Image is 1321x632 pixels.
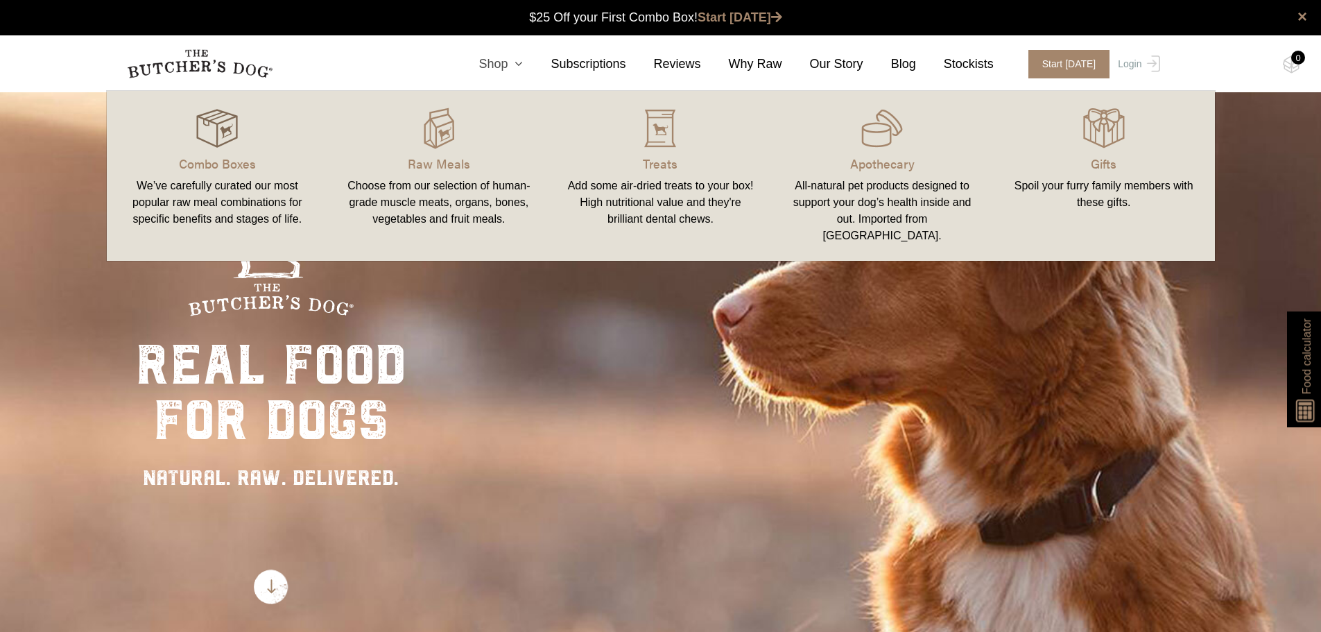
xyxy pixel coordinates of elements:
a: Login [1114,50,1159,78]
a: Reviews [626,55,701,74]
a: Treats Add some air-dried treats to your box! High nutritional value and they're brilliant dental... [550,105,772,247]
p: Combo Boxes [123,154,312,173]
span: Start [DATE] [1028,50,1110,78]
div: NATURAL. RAW. DELIVERED. [136,462,406,493]
div: All-natural pet products designed to support your dog’s health inside and out. Imported from [GEO... [788,178,976,244]
p: Raw Meals [345,154,533,173]
a: Subscriptions [523,55,625,74]
div: Add some air-dried treats to your box! High nutritional value and they're brilliant dental chews. [567,178,755,228]
p: Treats [567,154,755,173]
div: We’ve carefully curated our most popular raw meal combinations for specific benefits and stages o... [123,178,312,228]
a: Raw Meals Choose from our selection of human-grade muscle meats, organs, bones, vegetables and fr... [328,105,550,247]
img: newTBD_Combo-Box_Hover.png [196,108,238,149]
a: Start [DATE] [1015,50,1115,78]
div: 0 [1291,51,1305,65]
span: Food calculator [1298,318,1315,394]
a: Why Raw [701,55,782,74]
div: Spoil your furry family members with these gifts. [1010,178,1198,211]
a: Apothecary All-natural pet products designed to support your dog’s health inside and out. Importe... [771,105,993,247]
p: Apothecary [788,154,976,173]
a: Gifts Spoil your furry family members with these gifts. [993,105,1215,247]
p: Gifts [1010,154,1198,173]
a: close [1297,8,1307,25]
div: Choose from our selection of human-grade muscle meats, organs, bones, vegetables and fruit meals. [345,178,533,228]
div: real food for dogs [136,337,406,448]
a: Shop [451,55,523,74]
a: Combo Boxes We’ve carefully curated our most popular raw meal combinations for specific benefits ... [107,105,329,247]
a: Start [DATE] [698,10,782,24]
a: Our Story [782,55,863,74]
a: Stockists [916,55,994,74]
img: TBD_Cart-Empty.png [1283,55,1300,74]
a: Blog [863,55,916,74]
